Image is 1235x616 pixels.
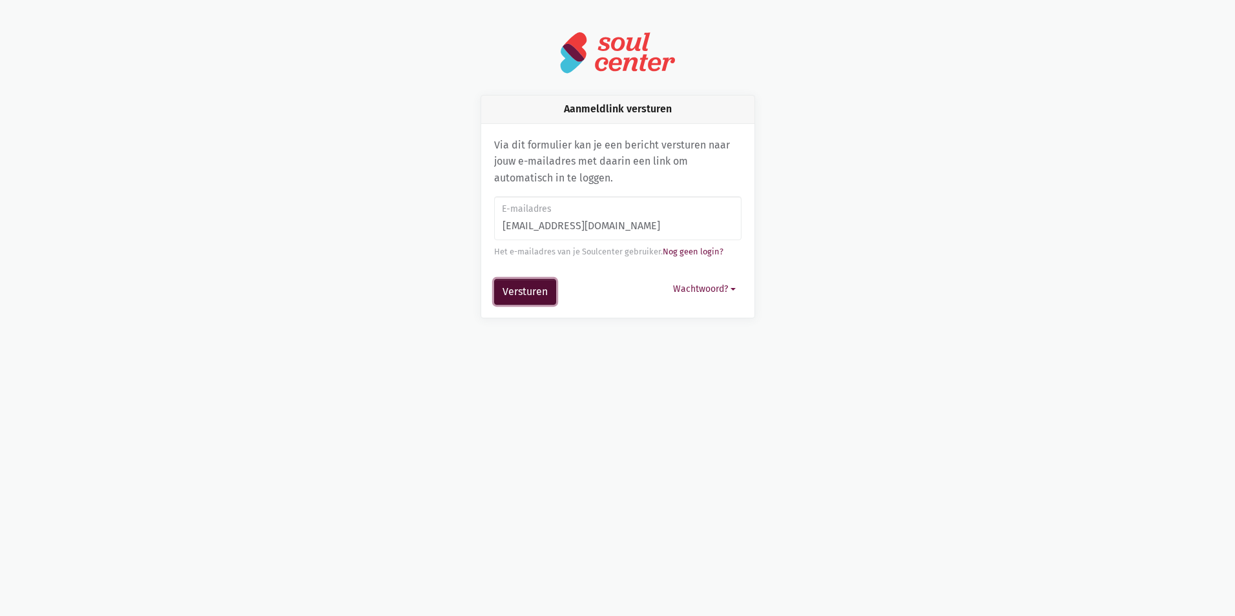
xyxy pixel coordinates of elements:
[494,245,742,258] div: Het e-mailadres van je Soulcenter gebruiker.
[667,279,742,299] button: Wachtwoord?
[481,96,754,123] div: Aanmeldlink versturen
[502,202,732,216] label: E-mailadres
[494,137,742,187] p: Via dit formulier kan je een bericht versturen naar jouw e-mailadres met daarin een link om autom...
[494,196,742,305] form: Aanmeldlink versturen
[494,279,556,305] button: Versturen
[559,31,676,74] img: logo-soulcenter-full.svg
[663,247,723,256] a: Nog geen login?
